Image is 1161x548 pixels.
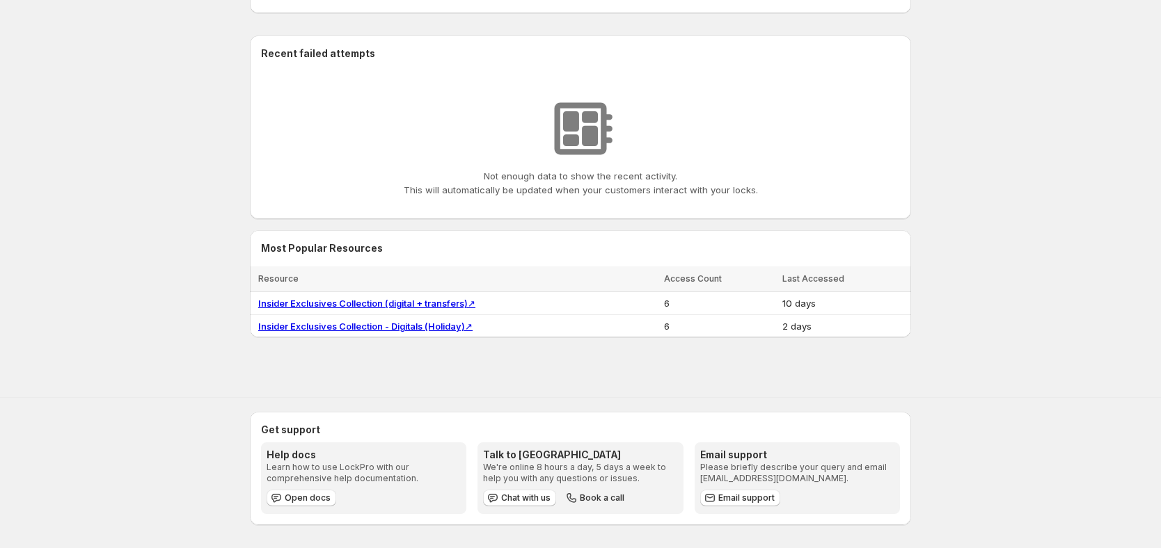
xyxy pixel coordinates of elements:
a: Open docs [267,490,336,506]
td: 6 [660,315,778,338]
span: Access Count [664,273,722,284]
h3: Help docs [267,448,461,462]
span: Book a call [580,492,624,503]
h3: Email support [700,448,894,462]
span: Email support [718,492,775,503]
a: Insider Exclusives Collection (digital + transfers)↗ [258,298,475,309]
p: We're online 8 hours a day, 5 days a week to help you with any questions or issues. [483,462,677,484]
td: 10 days [778,292,911,315]
span: Chat with us [501,492,551,503]
p: Please briefly describe your query and email [EMAIL_ADDRESS][DOMAIN_NAME]. [700,462,894,484]
button: Chat with us [483,490,556,506]
h3: Talk to [GEOGRAPHIC_DATA] [483,448,677,462]
h2: Get support [261,423,900,437]
p: Learn how to use LockPro with our comprehensive help documentation. [267,462,461,484]
a: Email support [700,490,780,506]
img: No resources found [546,94,615,163]
span: Last Accessed [782,273,844,284]
h2: Most Popular Resources [261,241,900,255]
a: Insider Exclusives Collection - Digitals (Holiday)↗ [258,321,473,332]
p: Not enough data to show the recent activity. This will automatically be updated when your custome... [404,169,758,197]
td: 2 days [778,315,911,338]
span: Resource [258,273,299,284]
span: Open docs [285,492,331,503]
h2: Recent failed attempts [261,47,375,61]
button: Book a call [562,490,630,506]
td: 6 [660,292,778,315]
